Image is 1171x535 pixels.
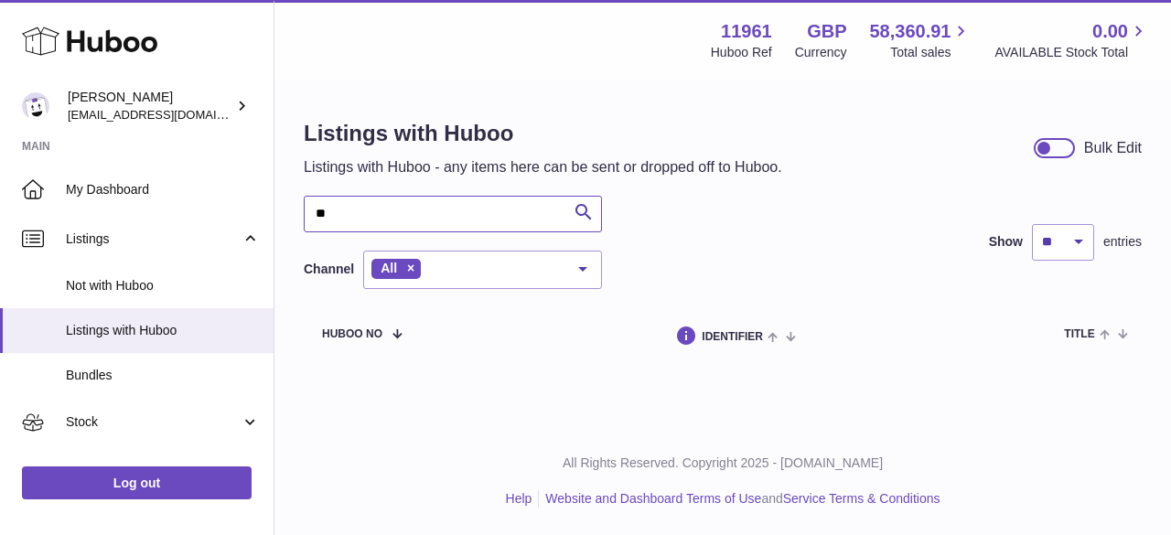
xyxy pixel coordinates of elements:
div: Bulk Edit [1084,138,1142,158]
span: All [381,261,397,275]
h1: Listings with Huboo [304,119,782,148]
span: title [1064,328,1094,340]
div: Huboo Ref [711,44,772,61]
a: 58,360.91 Total sales [869,19,972,61]
a: 0.00 AVAILABLE Stock Total [994,19,1149,61]
li: and [539,490,940,508]
p: All Rights Reserved. Copyright 2025 - [DOMAIN_NAME] [289,455,1156,472]
div: [PERSON_NAME] [68,89,232,123]
span: [EMAIL_ADDRESS][DOMAIN_NAME] [68,107,269,122]
span: 58,360.91 [869,19,951,44]
a: Log out [22,466,252,499]
span: Bundles [66,367,260,384]
a: Help [506,491,532,506]
span: Stock [66,413,241,431]
a: Website and Dashboard Terms of Use [545,491,761,506]
span: Huboo no [322,328,382,340]
a: Service Terms & Conditions [783,491,940,506]
p: Listings with Huboo - any items here can be sent or dropped off to Huboo. [304,157,782,177]
span: Listings with Huboo [66,322,260,339]
span: entries [1103,233,1142,251]
img: internalAdmin-11961@internal.huboo.com [22,92,49,120]
span: Listings [66,230,241,248]
span: Total sales [890,44,972,61]
span: 0.00 [1092,19,1128,44]
span: My Dashboard [66,181,260,198]
label: Channel [304,261,354,278]
span: Not with Huboo [66,277,260,294]
strong: GBP [807,19,846,44]
div: Currency [795,44,847,61]
span: AVAILABLE Stock Total [994,44,1149,61]
span: identifier [702,331,763,343]
label: Show [989,233,1023,251]
strong: 11961 [721,19,772,44]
